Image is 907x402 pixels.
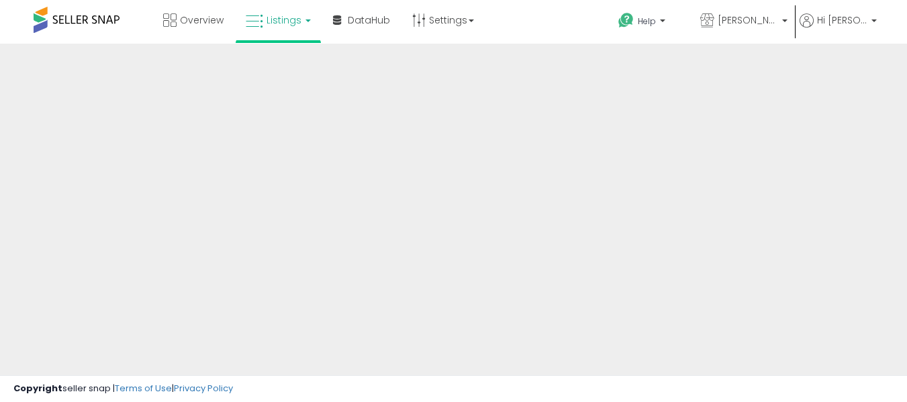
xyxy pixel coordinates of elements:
span: Listings [267,13,301,27]
a: Terms of Use [115,382,172,395]
i: Get Help [618,12,634,29]
span: DataHub [348,13,390,27]
strong: Copyright [13,382,62,395]
span: Overview [180,13,224,27]
span: Help [638,15,656,27]
a: Hi [PERSON_NAME] [800,13,877,44]
a: Privacy Policy [174,382,233,395]
div: seller snap | | [13,383,233,395]
span: [PERSON_NAME] Alley LLC [718,13,778,27]
a: Help [608,2,688,44]
span: Hi [PERSON_NAME] [817,13,867,27]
